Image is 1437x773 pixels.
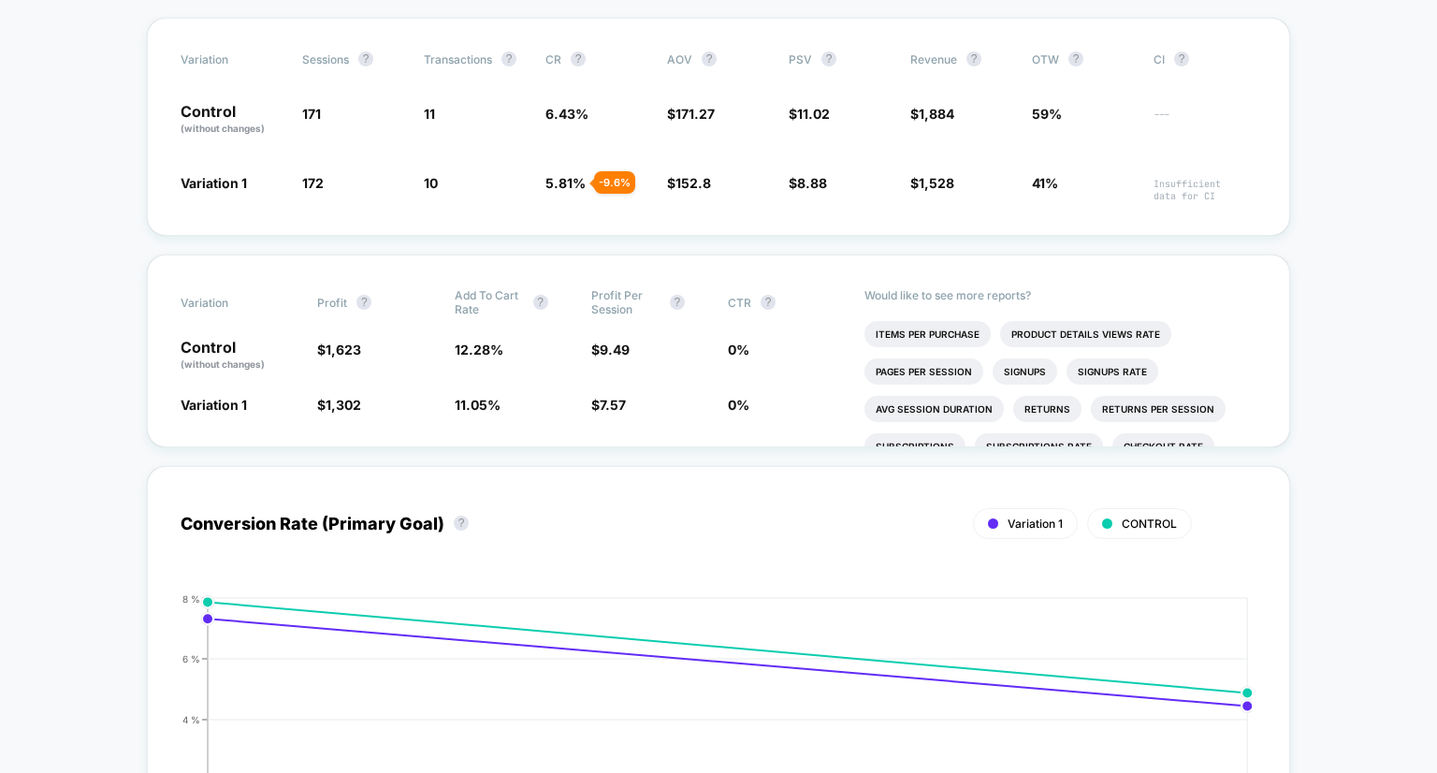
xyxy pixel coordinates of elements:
[1032,106,1062,122] span: 59%
[326,342,361,357] span: 1,623
[181,104,283,136] p: Control
[501,51,516,66] button: ?
[181,358,265,370] span: (without changes)
[455,397,501,413] span: 11.05 %
[358,51,373,66] button: ?
[993,358,1057,385] li: Signups
[182,653,200,664] tspan: 6 %
[591,342,630,357] span: $
[181,51,283,66] span: Variation
[667,106,715,122] span: $
[545,52,561,66] span: CR
[1091,396,1226,422] li: Returns Per Session
[864,288,1256,302] p: Would like to see more reports?
[181,123,265,134] span: (without changes)
[675,175,711,191] span: 152.8
[910,52,957,66] span: Revenue
[728,397,749,413] span: 0 %
[594,171,635,194] div: - 9.6 %
[1112,433,1214,459] li: Checkout Rate
[670,295,685,310] button: ?
[1122,517,1177,531] span: CONTROL
[1154,51,1256,66] span: CI
[317,397,361,413] span: $
[728,342,749,357] span: 0 %
[675,106,715,122] span: 171.27
[702,51,717,66] button: ?
[1068,51,1083,66] button: ?
[1000,321,1171,347] li: Product Details Views Rate
[356,295,371,310] button: ?
[1032,51,1135,66] span: OTW
[317,342,361,357] span: $
[326,397,361,413] span: 1,302
[1067,358,1158,385] li: Signups Rate
[545,175,586,191] span: 5.81 %
[910,106,954,122] span: $
[424,52,492,66] span: Transactions
[533,295,548,310] button: ?
[302,106,321,122] span: 171
[182,714,200,725] tspan: 4 %
[591,288,660,316] span: Profit Per Session
[797,106,830,122] span: 11.02
[1008,517,1063,531] span: Variation 1
[571,51,586,66] button: ?
[302,52,349,66] span: Sessions
[1174,51,1189,66] button: ?
[181,175,247,191] span: Variation 1
[789,106,830,122] span: $
[667,52,692,66] span: AOV
[181,340,298,372] p: Control
[789,175,827,191] span: $
[864,396,1004,422] li: Avg Session Duration
[424,175,438,191] span: 10
[424,106,435,122] span: 11
[1013,396,1081,422] li: Returns
[454,516,469,531] button: ?
[910,175,954,191] span: $
[600,342,630,357] span: 9.49
[797,175,827,191] span: 8.88
[1154,109,1256,136] span: ---
[864,358,983,385] li: Pages Per Session
[545,106,588,122] span: 6.43 %
[919,175,954,191] span: 1,528
[455,288,524,316] span: Add To Cart Rate
[591,397,626,413] span: $
[181,397,247,413] span: Variation 1
[966,51,981,66] button: ?
[761,295,776,310] button: ?
[667,175,711,191] span: $
[317,296,347,310] span: Profit
[1154,178,1256,202] span: Insufficient data for CI
[455,342,503,357] span: 12.28 %
[182,593,200,605] tspan: 8 %
[789,52,812,66] span: PSV
[181,288,283,316] span: Variation
[864,321,991,347] li: Items Per Purchase
[600,397,626,413] span: 7.57
[919,106,954,122] span: 1,884
[864,433,965,459] li: Subscriptions
[302,175,324,191] span: 172
[821,51,836,66] button: ?
[728,296,751,310] span: CTR
[975,433,1103,459] li: Subscriptions Rate
[1032,175,1058,191] span: 41%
